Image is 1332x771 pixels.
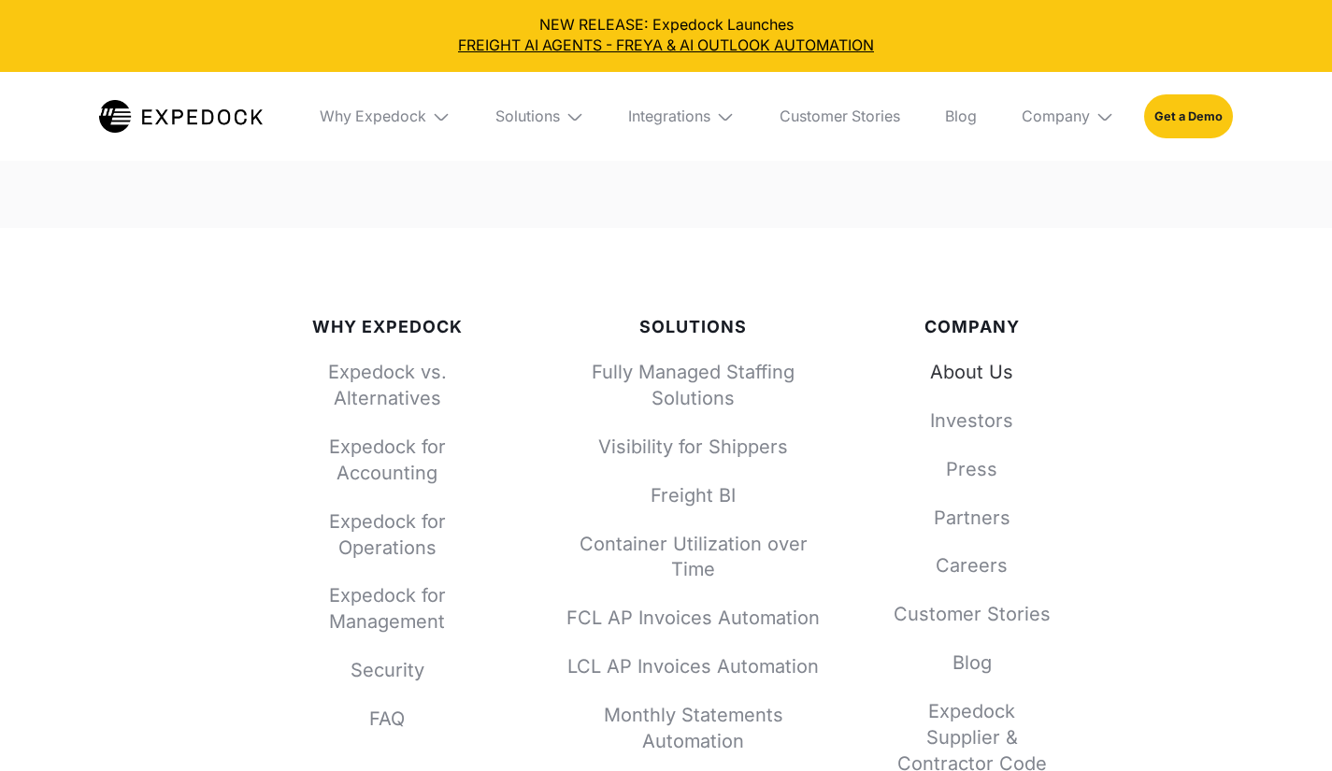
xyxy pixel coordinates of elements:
[278,509,496,562] a: Expedock for Operations
[556,483,830,509] a: Freight BI
[556,317,830,337] div: Solutions
[628,107,710,126] div: Integrations
[305,72,465,162] div: Why Expedock
[556,532,830,584] a: Container Utilization over Time
[890,457,1054,483] a: Press
[890,602,1054,628] a: Customer Stories
[556,654,830,680] a: LCL AP Invoices Automation
[890,408,1054,435] a: Investors
[278,583,496,635] a: Expedock for Management
[320,107,426,126] div: Why Expedock
[556,360,830,412] a: Fully Managed Staffing Solutions
[278,317,496,337] div: Why Expedock
[613,72,750,162] div: Integrations
[930,72,992,162] a: Blog
[556,703,830,755] a: Monthly Statements Automation
[890,650,1054,677] a: Blog
[278,707,496,733] a: FAQ
[15,15,1317,57] div: NEW RELEASE: Expedock Launches
[495,107,560,126] div: Solutions
[278,360,496,412] a: Expedock vs. Alternatives
[15,36,1317,56] a: FREIGHT AI AGENTS - FREYA & AI OUTLOOK AUTOMATION
[1022,107,1090,126] div: Company
[890,553,1054,579] a: Careers
[890,317,1054,337] div: Company
[765,72,915,162] a: Customer Stories
[890,360,1054,386] a: About Us
[1007,72,1129,162] div: Company
[1239,681,1332,771] iframe: Chat Widget
[556,435,830,461] a: Visibility for Shippers
[1144,94,1233,137] a: Get a Demo
[278,658,496,684] a: Security
[278,435,496,487] a: Expedock for Accounting
[480,72,599,162] div: Solutions
[890,506,1054,532] a: Partners
[556,606,830,632] a: FCL AP Invoices Automation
